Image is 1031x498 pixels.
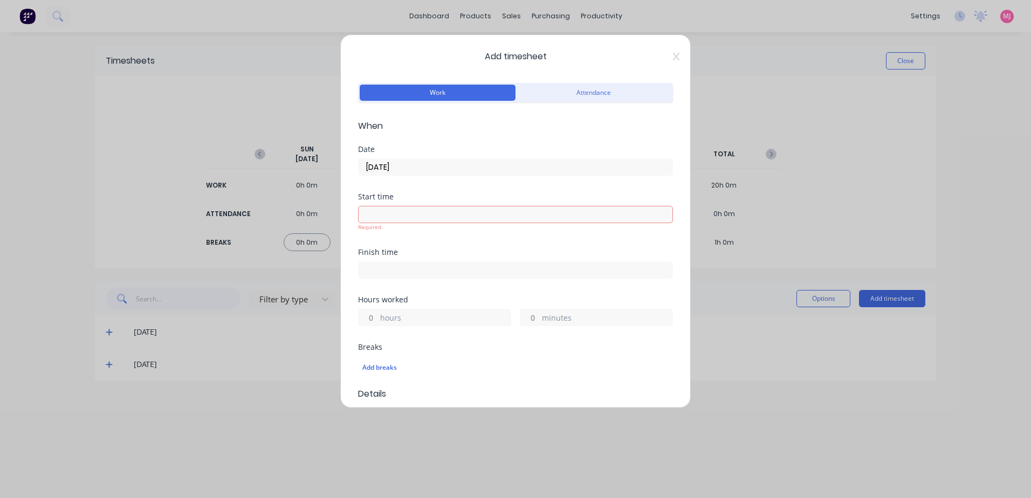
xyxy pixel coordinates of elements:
span: Add timesheet [358,50,673,63]
button: Work [360,85,515,101]
div: Start time [358,193,673,200]
div: Finish time [358,248,673,256]
div: Date [358,146,673,153]
div: Hours worked [358,296,673,303]
div: Required. [358,223,673,231]
span: Details [358,388,673,400]
div: Breaks [358,343,673,351]
label: hours [380,312,511,326]
input: 0 [359,309,377,326]
label: minutes [542,312,672,326]
div: Add breaks [362,361,669,375]
button: Attendance [515,85,671,101]
span: When [358,120,673,133]
input: 0 [520,309,539,326]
